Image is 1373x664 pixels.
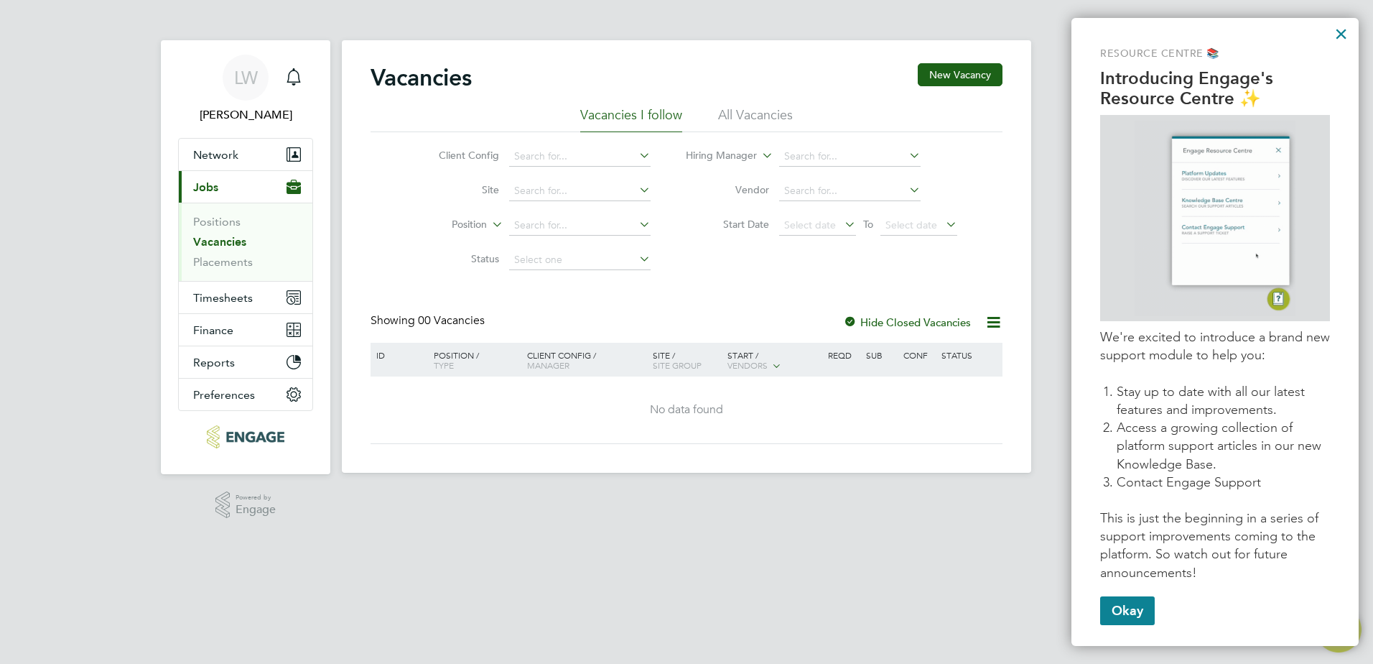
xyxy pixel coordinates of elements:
[724,343,824,379] div: Start /
[509,181,651,201] input: Search for...
[509,147,651,167] input: Search for...
[418,313,485,328] span: 00 Vacancies
[193,356,235,369] span: Reports
[193,235,246,249] a: Vacancies
[193,148,238,162] span: Network
[938,343,1000,367] div: Status
[207,425,284,448] img: aoc-logo-retina.png
[862,343,900,367] div: Sub
[885,218,937,231] span: Select date
[779,181,921,201] input: Search for...
[784,218,836,231] span: Select date
[1117,474,1330,492] li: Contact Engage Support
[193,215,241,229] a: Positions
[686,183,769,196] label: Vendor
[843,315,971,329] label: Hide Closed Vacancies
[527,359,569,371] span: Manager
[779,147,921,167] input: Search for...
[234,68,258,87] span: LW
[404,218,487,232] label: Position
[236,492,276,504] span: Powered by
[1100,596,1155,625] button: Okay
[371,313,488,328] div: Showing
[178,106,313,124] span: Laura White
[1135,121,1295,315] img: GIF of Resource Centre being opened
[193,291,253,305] span: Timesheets
[674,149,757,163] label: Hiring Manager
[423,343,523,377] div: Position /
[900,343,937,367] div: Conf
[373,402,1000,418] div: No data found
[653,359,702,371] span: Site Group
[416,183,499,196] label: Site
[649,343,725,377] div: Site /
[193,255,253,269] a: Placements
[434,359,454,371] span: Type
[1334,22,1348,45] button: Close
[523,343,649,377] div: Client Config /
[580,106,682,132] li: Vacancies I follow
[161,40,330,474] nav: Main navigation
[178,55,313,124] a: Go to account details
[1100,68,1330,89] p: Introducing Engage's
[824,343,862,367] div: Reqd
[859,215,878,234] span: To
[193,180,218,194] span: Jobs
[1100,47,1330,61] p: Resource Centre 📚
[1100,88,1330,109] p: Resource Centre ✨
[236,504,276,516] span: Engage
[727,359,768,371] span: Vendors
[416,149,499,162] label: Client Config
[371,63,472,92] h2: Vacancies
[718,106,793,132] li: All Vacancies
[416,252,499,265] label: Status
[178,425,313,448] a: Go to home page
[1100,509,1330,582] p: This is just the beginning in a series of support improvements coming to the platform. So watch o...
[1117,419,1330,474] li: Access a growing collection of platform support articles in our new Knowledge Base.
[509,250,651,270] input: Select one
[1117,383,1330,419] li: Stay up to date with all our latest features and improvements.
[193,323,233,337] span: Finance
[1100,328,1330,364] p: We're excited to introduce a brand new support module to help you:
[686,218,769,231] label: Start Date
[193,388,255,402] span: Preferences
[373,343,423,367] div: ID
[918,63,1002,86] button: New Vacancy
[509,216,651,236] input: Search for...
